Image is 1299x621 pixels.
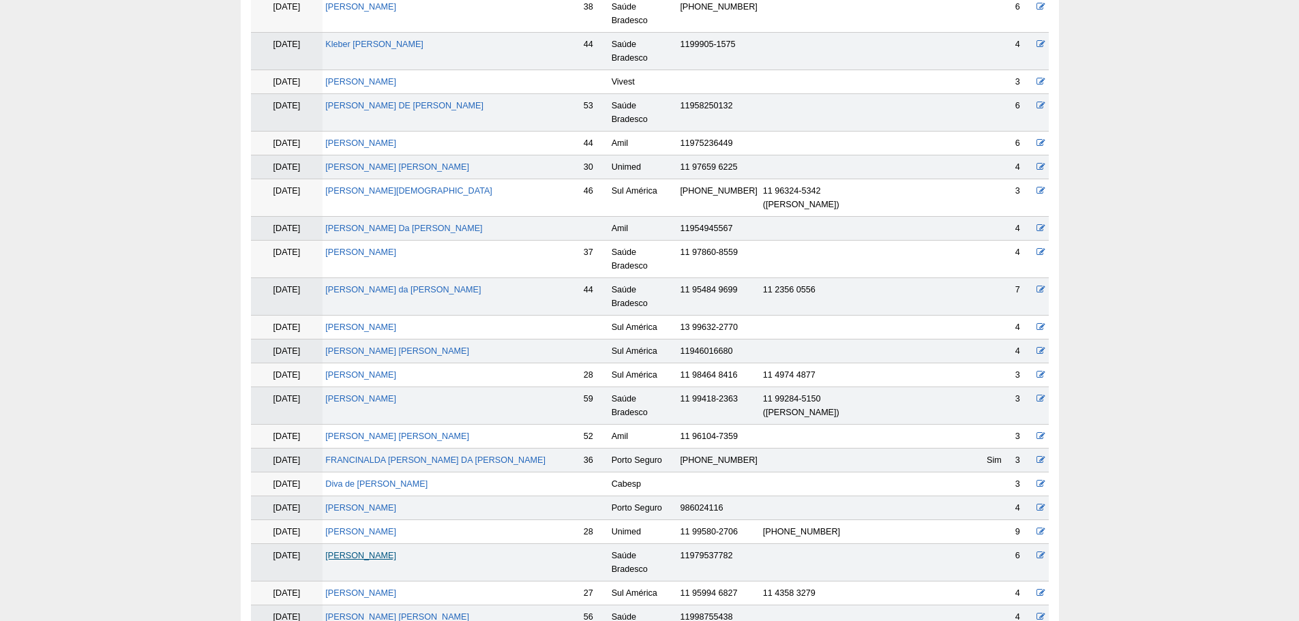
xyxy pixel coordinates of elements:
td: [DATE] [251,472,323,496]
a: [PERSON_NAME] [325,322,396,332]
td: 4 [1013,316,1034,339]
td: 11 96324-5342 ([PERSON_NAME]) [760,179,901,217]
td: [DATE] [251,581,323,605]
td: 28 [581,363,609,387]
td: 11975236449 [677,132,760,155]
td: [DATE] [251,241,323,278]
td: 3 [1013,449,1034,472]
td: Sim [984,449,1013,472]
td: [DATE] [251,544,323,581]
td: [DATE] [251,217,323,241]
a: [PERSON_NAME] [325,588,396,598]
td: Saúde Bradesco [609,33,678,70]
td: 9 [1013,520,1034,544]
td: Saúde Bradesco [609,94,678,132]
a: [PERSON_NAME] Da [PERSON_NAME] [325,224,482,233]
td: Vivest [609,70,678,94]
td: Saúde Bradesco [609,387,678,425]
td: 6 [1013,544,1034,581]
td: 11958250132 [677,94,760,132]
td: Saúde Bradesco [609,544,678,581]
td: 37 [581,241,609,278]
td: 4 [1013,155,1034,179]
td: 11 4974 4877 [760,363,901,387]
td: 11979537782 [677,544,760,581]
td: 11954945567 [677,217,760,241]
td: 3 [1013,70,1034,94]
td: 3 [1013,363,1034,387]
td: Saúde Bradesco [609,278,678,316]
a: [PERSON_NAME] [325,370,396,380]
td: [DATE] [251,155,323,179]
td: 3 [1013,472,1034,496]
td: 4 [1013,241,1034,278]
td: 11 2356 0556 [760,278,901,316]
a: [PERSON_NAME] [PERSON_NAME] [325,431,469,441]
td: Unimed [609,155,678,179]
td: Porto Seguro [609,449,678,472]
td: 36 [581,449,609,472]
td: Saúde Bradesco [609,241,678,278]
td: Amil [609,132,678,155]
a: [PERSON_NAME] da [PERSON_NAME] [325,285,481,294]
td: [DATE] [251,449,323,472]
a: [PERSON_NAME] [325,551,396,560]
td: Sul América [609,179,678,217]
td: [DATE] [251,387,323,425]
td: [DATE] [251,339,323,363]
td: Amil [609,425,678,449]
a: [PERSON_NAME] [325,77,396,87]
td: Cabesp [609,472,678,496]
td: 4 [1013,581,1034,605]
td: 11 97860-8559 [677,241,760,278]
td: 4 [1013,339,1034,363]
td: Sul América [609,363,678,387]
td: Amil [609,217,678,241]
td: [PHONE_NUMBER] [677,179,760,217]
a: [PERSON_NAME] [325,247,396,257]
td: 11946016680 [677,339,760,363]
td: [DATE] [251,363,323,387]
td: [DATE] [251,94,323,132]
a: [PERSON_NAME] [325,394,396,404]
td: [DATE] [251,316,323,339]
a: [PERSON_NAME] [PERSON_NAME] [325,346,469,356]
td: 1199905-1575 [677,33,760,70]
td: 30 [581,155,609,179]
a: Diva de [PERSON_NAME] [325,479,428,489]
td: 11 97659 6225 [677,155,760,179]
td: 4 [1013,217,1034,241]
a: FRANCINALDA [PERSON_NAME] DA [PERSON_NAME] [325,455,546,465]
td: 46 [581,179,609,217]
td: 4 [1013,33,1034,70]
td: 44 [581,33,609,70]
td: [PHONE_NUMBER] [677,449,760,472]
td: 13 99632-2770 [677,316,760,339]
td: 4 [1013,496,1034,520]
a: [PERSON_NAME] [PERSON_NAME] [325,162,469,172]
td: [DATE] [251,179,323,217]
td: 3 [1013,387,1034,425]
td: Porto Seguro [609,496,678,520]
td: 53 [581,94,609,132]
td: 59 [581,387,609,425]
td: 3 [1013,179,1034,217]
td: 986024116 [677,496,760,520]
td: 11 4358 3279 [760,581,901,605]
td: 28 [581,520,609,544]
td: [DATE] [251,33,323,70]
td: 11 98464 8416 [677,363,760,387]
td: 7 [1013,278,1034,316]
td: 11 96104-7359 [677,425,760,449]
td: [DATE] [251,496,323,520]
td: [DATE] [251,425,323,449]
td: 44 [581,278,609,316]
td: 11 99580-2706 [677,520,760,544]
a: Kleber [PERSON_NAME] [325,40,423,49]
td: 27 [581,581,609,605]
td: [DATE] [251,520,323,544]
td: Unimed [609,520,678,544]
td: Sul América [609,316,678,339]
a: [PERSON_NAME] DE [PERSON_NAME] [325,101,483,110]
a: [PERSON_NAME] [325,503,396,513]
